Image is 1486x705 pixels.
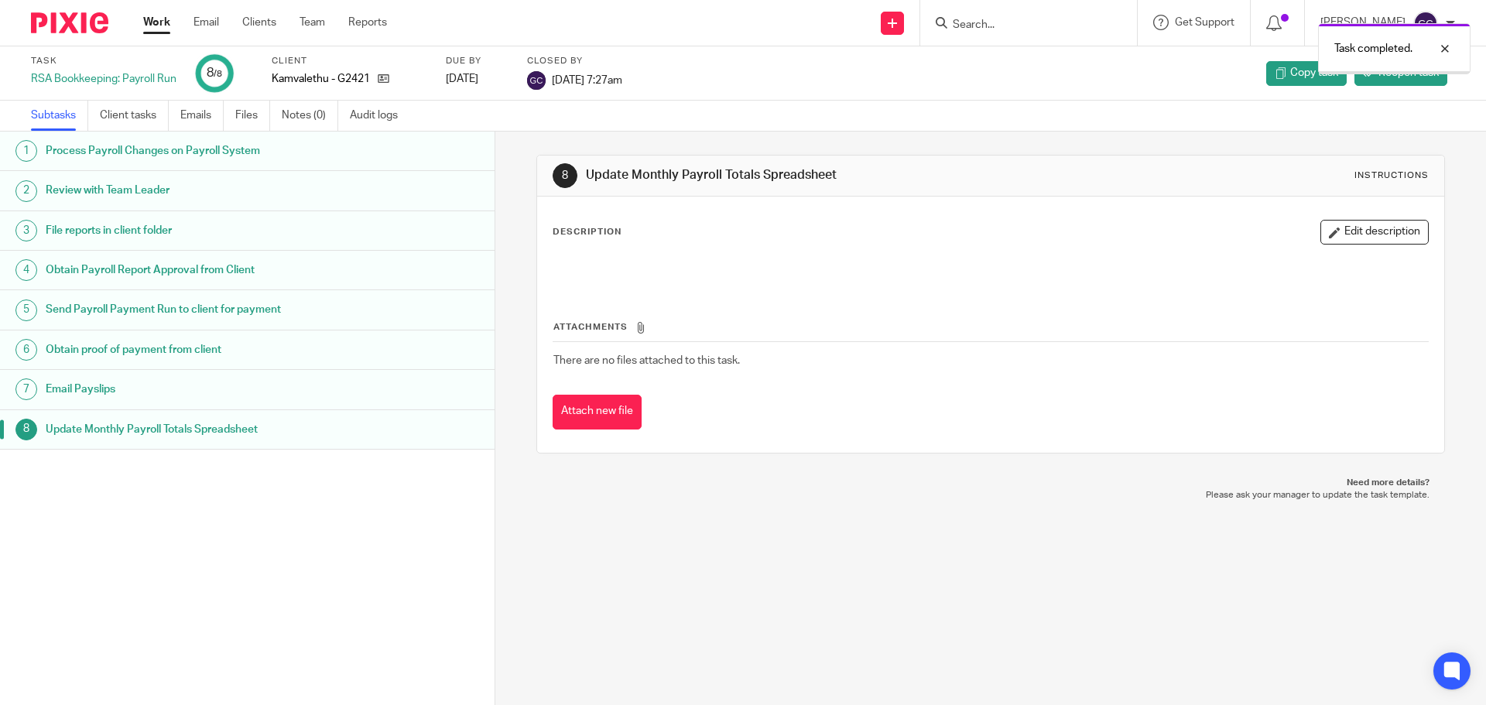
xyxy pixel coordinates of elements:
div: Instructions [1354,169,1429,182]
h1: Update Monthly Payroll Totals Spreadsheet [46,418,335,441]
a: Team [300,15,325,30]
div: 8 [553,163,577,188]
a: Work [143,15,170,30]
a: Reports [348,15,387,30]
span: Attachments [553,323,628,331]
h1: Send Payroll Payment Run to client for payment [46,298,335,321]
a: Subtasks [31,101,88,131]
small: /8 [214,70,222,78]
p: Need more details? [552,477,1429,489]
a: Client tasks [100,101,169,131]
img: svg%3E [1413,11,1438,36]
div: 5 [15,299,37,321]
label: Client [272,55,426,67]
h1: File reports in client folder [46,219,335,242]
a: Files [235,101,270,131]
div: 6 [15,339,37,361]
div: 3 [15,220,37,241]
p: Description [553,226,621,238]
div: 4 [15,259,37,281]
div: 8 [15,419,37,440]
h1: Update Monthly Payroll Totals Spreadsheet [586,167,1024,183]
div: 8 [207,64,222,82]
span: There are no files attached to this task. [553,355,740,366]
p: Kamvalethu - G2421 [272,71,370,87]
a: Audit logs [350,101,409,131]
div: 2 [15,180,37,202]
h1: Email Payslips [46,378,335,401]
p: Please ask your manager to update the task template. [552,489,1429,501]
span: [DATE] 7:27am [552,74,622,85]
button: Attach new file [553,395,642,430]
label: Due by [446,55,508,67]
img: svg%3E [527,71,546,90]
button: Edit description [1320,220,1429,245]
label: Task [31,55,176,67]
a: Email [193,15,219,30]
div: [DATE] [446,71,508,87]
h1: Obtain proof of payment from client [46,338,335,361]
div: RSA Bookkeeping: Payroll Run [31,71,176,87]
a: Notes (0) [282,101,338,131]
label: Closed by [527,55,622,67]
a: Emails [180,101,224,131]
a: Clients [242,15,276,30]
h1: Obtain Payroll Report Approval from Client [46,258,335,282]
div: 7 [15,378,37,400]
p: Task completed. [1334,41,1412,56]
h1: Process Payroll Changes on Payroll System [46,139,335,163]
img: Pixie [31,12,108,33]
div: 1 [15,140,37,162]
h1: Review with Team Leader [46,179,335,202]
